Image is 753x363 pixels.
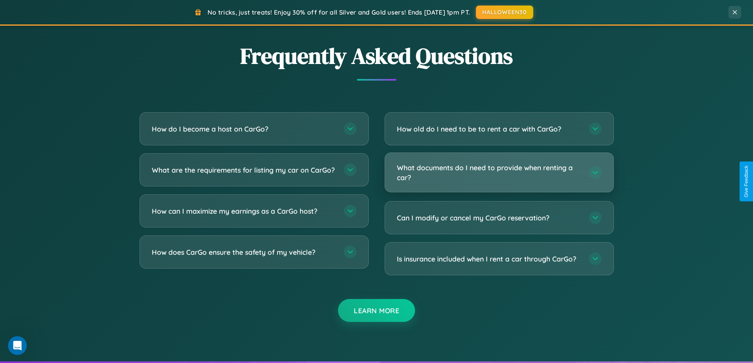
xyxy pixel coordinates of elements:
[397,213,581,223] h3: Can I modify or cancel my CarGo reservation?
[208,8,470,16] span: No tricks, just treats! Enjoy 30% off for all Silver and Gold users! Ends [DATE] 1pm PT.
[744,166,749,197] div: Give Feedback
[152,124,336,134] h3: How do I become a host on CarGo?
[152,247,336,257] h3: How does CarGo ensure the safety of my vehicle?
[476,6,533,19] button: HALLOWEEN30
[338,299,415,322] button: Learn More
[140,41,614,71] h2: Frequently Asked Questions
[397,254,581,264] h3: Is insurance included when I rent a car through CarGo?
[152,165,336,175] h3: What are the requirements for listing my car on CarGo?
[152,206,336,216] h3: How can I maximize my earnings as a CarGo host?
[397,163,581,182] h3: What documents do I need to provide when renting a car?
[8,336,27,355] iframe: Intercom live chat
[397,124,581,134] h3: How old do I need to be to rent a car with CarGo?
